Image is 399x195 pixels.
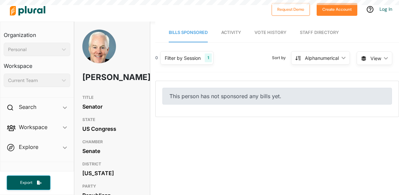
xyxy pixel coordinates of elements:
button: Request Demo [272,3,310,16]
div: This person has not sponsored any bills yet. [162,88,392,105]
span: Sort by [272,55,291,61]
h2: Search [19,103,36,111]
img: Headshot of John Cornyn [82,30,116,71]
h3: DISTRICT [82,160,142,168]
a: Create Account [317,5,357,12]
a: Vote History [254,23,286,42]
button: Export [7,175,50,190]
span: Bills Sponsored [169,30,208,35]
h3: TITLE [82,93,142,102]
a: Request Demo [272,5,310,12]
a: Bills Sponsored [169,23,208,42]
span: Vote History [254,30,286,35]
span: Export [15,180,37,186]
a: Activity [221,23,241,42]
div: Senator [82,102,142,112]
div: [US_STATE] [82,168,142,178]
h3: PARTY [82,182,142,190]
div: Filter by Session [165,54,201,62]
h1: [PERSON_NAME] [82,67,118,87]
h3: CHAMBER [82,138,142,146]
span: View [370,55,381,62]
div: 0 [155,55,158,61]
div: Senate [82,146,142,156]
div: Current Team [8,77,59,84]
h3: STATE [82,116,142,124]
div: Alphanumerical [305,54,339,62]
span: Activity [221,30,241,35]
h3: Organization [4,25,70,40]
div: Personal [8,46,59,53]
a: Log In [380,6,392,12]
div: 1 [205,53,212,62]
button: Create Account [317,3,357,16]
a: Staff Directory [300,23,339,42]
div: US Congress [82,124,142,134]
h3: Workspace [4,56,70,71]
